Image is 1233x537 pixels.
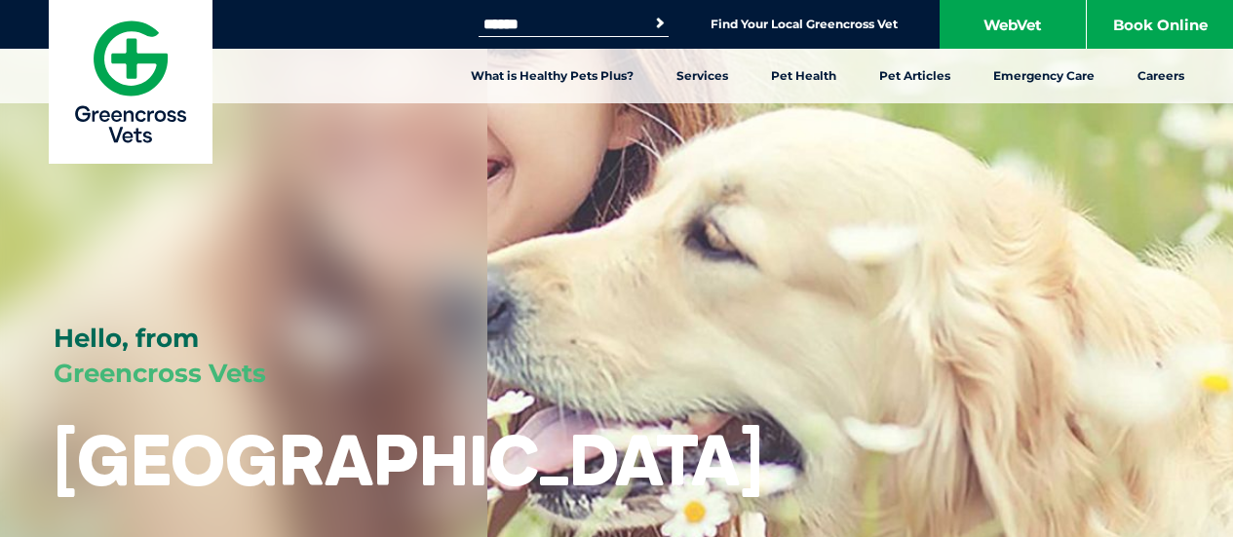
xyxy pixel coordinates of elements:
span: Hello, from [54,323,199,354]
a: Careers [1116,49,1206,103]
a: Pet Articles [858,49,972,103]
h1: [GEOGRAPHIC_DATA] [54,421,763,498]
a: What is Healthy Pets Plus? [449,49,655,103]
a: Pet Health [750,49,858,103]
span: Greencross Vets [54,358,266,389]
a: Find Your Local Greencross Vet [711,17,898,32]
a: Emergency Care [972,49,1116,103]
button: Search [650,14,670,33]
a: Services [655,49,750,103]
